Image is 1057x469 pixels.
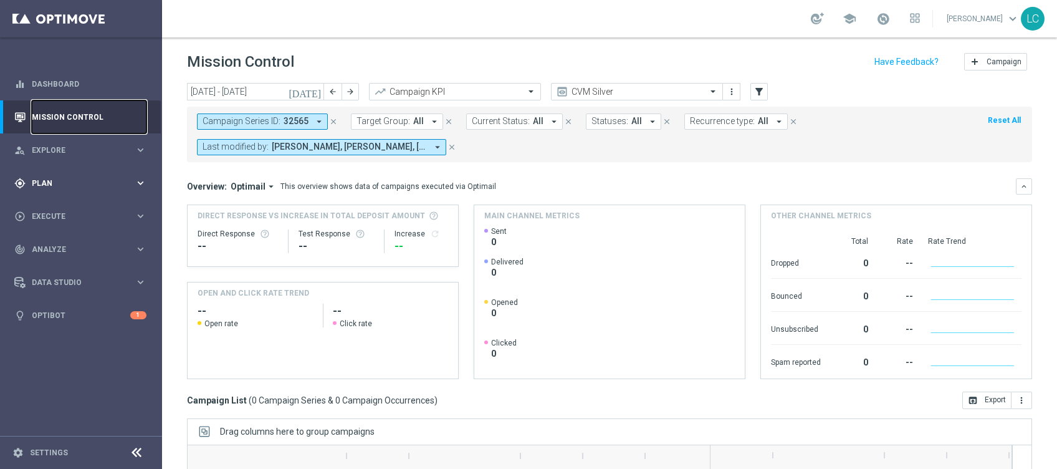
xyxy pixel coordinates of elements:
button: Campaign Series ID: 32565 arrow_drop_down [197,114,328,130]
div: Rate Trend [928,236,1021,246]
span: Andrea Pierno Francesca Mascarucci Lorenzo Carlevale Marco Cesco + 3 more [272,142,427,152]
span: Recurrence type: [690,116,755,127]
div: Optibot [14,299,146,332]
div: 0 [836,351,868,371]
i: arrow_drop_down [313,116,325,127]
div: Dashboard [14,67,146,100]
span: Drag columns here to group campaigns [220,427,375,437]
a: Dashboard [32,67,146,100]
button: Recurrence type: All arrow_drop_down [684,114,788,130]
i: keyboard_arrow_right [135,144,146,156]
i: keyboard_arrow_right [135,210,146,222]
div: track_changes Analyze keyboard_arrow_right [14,244,147,254]
i: equalizer [14,79,26,90]
i: arrow_drop_down [429,116,440,127]
span: All [533,116,543,127]
button: play_circle_outline Execute keyboard_arrow_right [14,211,147,221]
i: arrow_forward [346,87,355,96]
div: -- [299,239,373,254]
div: Rate [883,236,913,246]
i: close [662,117,671,126]
button: close [446,140,457,154]
span: 32565 [284,116,308,127]
button: close [661,115,672,128]
i: [DATE] [289,86,322,97]
a: Mission Control [32,100,146,133]
i: person_search [14,145,26,156]
button: Optimail arrow_drop_down [227,181,280,192]
button: Current Status: All arrow_drop_down [466,114,563,130]
span: Execute [32,213,135,220]
span: 0 Campaign Series & 0 Campaign Occurrences [252,395,434,406]
button: more_vert [1012,392,1032,409]
a: [PERSON_NAME]keyboard_arrow_down [945,9,1021,28]
span: Current Status: [472,116,530,127]
i: close [564,117,573,126]
button: add Campaign [964,53,1027,70]
div: Bounced [771,285,821,305]
i: keyboard_arrow_down [1020,182,1028,191]
div: Dropped [771,252,821,272]
span: Delivered [491,257,524,267]
button: gps_fixed Plan keyboard_arrow_right [14,178,147,188]
div: LC [1021,7,1045,31]
i: lightbulb [14,310,26,321]
span: Data Studio [32,279,135,286]
button: Target Group: All arrow_drop_down [351,114,443,130]
multiple-options-button: Export to CSV [962,395,1032,405]
div: lightbulb Optibot 1 [14,311,147,321]
div: Mission Control [14,100,146,133]
span: 0 [491,267,524,278]
i: arrow_drop_down [647,116,658,127]
button: arrow_forward [342,83,359,100]
span: Explore [32,147,135,154]
div: This overview shows data of campaigns executed via Optimail [280,181,496,192]
div: -- [883,351,913,371]
h4: OPEN AND CLICK RATE TREND [198,288,309,299]
div: Execute [14,211,135,222]
div: -- [883,252,913,272]
div: Spam reported [771,351,821,371]
i: filter_alt [753,86,765,97]
button: keyboard_arrow_down [1016,178,1032,195]
span: Opened [491,297,518,307]
button: more_vert [725,84,738,99]
div: -- [198,239,278,254]
button: person_search Explore keyboard_arrow_right [14,145,147,155]
span: Clicked [491,338,517,348]
i: close [447,143,456,152]
i: trending_up [374,85,386,98]
div: -- [883,285,913,305]
button: Last modified by: [PERSON_NAME], [PERSON_NAME], [PERSON_NAME], [PERSON_NAME], [PERSON_NAME], [PER... [197,139,446,155]
i: close [789,117,798,126]
span: All [413,116,424,127]
i: more_vert [727,87,737,97]
i: keyboard_arrow_right [135,243,146,255]
span: keyboard_arrow_down [1006,12,1020,26]
div: Plan [14,178,135,189]
span: All [631,116,642,127]
i: keyboard_arrow_right [135,177,146,189]
i: close [329,117,338,126]
button: Mission Control [14,112,147,122]
i: gps_fixed [14,178,26,189]
button: filter_alt [750,83,768,100]
h2: -- [198,304,313,319]
span: Open rate [204,319,238,329]
button: [DATE] [287,83,324,102]
button: close [328,115,339,128]
i: arrow_back [328,87,337,96]
i: keyboard_arrow_right [135,276,146,288]
input: Have Feedback? [874,57,939,66]
span: All [758,116,768,127]
span: Analyze [32,246,135,253]
div: Data Studio [14,277,135,288]
i: close [444,117,453,126]
i: arrow_drop_down [265,181,277,192]
div: 1 [130,311,146,319]
button: Data Studio keyboard_arrow_right [14,278,147,288]
div: -- [395,239,448,254]
button: equalizer Dashboard [14,79,147,89]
